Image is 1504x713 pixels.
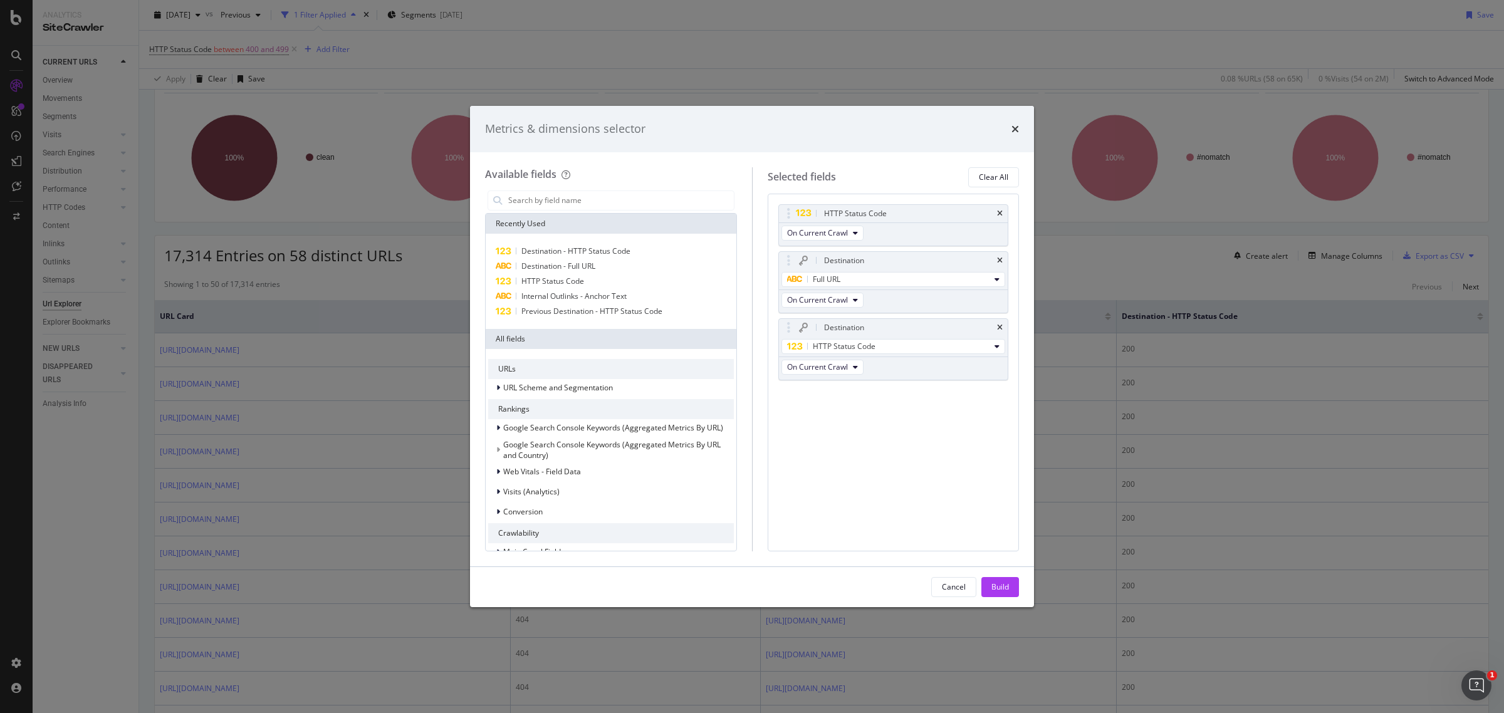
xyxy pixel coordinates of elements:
span: Destination - Full URL [521,261,595,271]
div: times [997,324,1003,331]
div: Rankings [488,399,734,419]
span: On Current Crawl [787,362,848,372]
button: Clear All [968,167,1019,187]
span: HTTP Status Code [521,276,584,286]
div: URLs [488,359,734,379]
span: Google Search Console Keywords (Aggregated Metrics By URL and Country) [503,439,721,461]
div: Available fields [485,167,556,181]
button: Cancel [931,577,976,597]
span: On Current Crawl [787,227,848,238]
div: modal [470,106,1034,607]
span: Main Crawl Fields [503,546,565,557]
div: This group is disabled [488,439,734,461]
iframe: Intercom live chat [1461,670,1491,700]
div: Destination [824,254,864,267]
div: Build [991,581,1009,592]
input: Search by field name [507,191,734,210]
div: HTTP Status Code [824,207,887,220]
span: Conversion [503,506,543,517]
button: HTTP Status Code [781,339,1006,354]
span: Google Search Console Keywords (Aggregated Metrics By URL) [503,422,723,433]
div: All fields [486,329,736,349]
span: Destination - HTTP Status Code [521,246,630,256]
span: Web Vitals - Field Data [503,466,581,477]
span: Previous Destination - HTTP Status Code [521,306,662,316]
span: URL Scheme and Segmentation [503,382,613,393]
div: Clear All [979,172,1008,182]
div: Destination [824,321,864,334]
div: Crawlability [488,523,734,543]
div: Metrics & dimensions selector [485,121,645,137]
div: Recently Used [486,214,736,234]
span: Full URL [813,274,840,284]
button: On Current Crawl [781,360,864,375]
span: On Current Crawl [787,294,848,305]
button: On Current Crawl [781,293,864,308]
div: DestinationtimesHTTP Status CodeOn Current Crawl [778,318,1009,380]
div: Selected fields [768,170,836,184]
button: On Current Crawl [781,226,864,241]
button: Build [981,577,1019,597]
div: times [1011,121,1019,137]
div: DestinationtimesFull URLOn Current Crawl [778,251,1009,313]
div: times [997,257,1003,264]
span: Internal Outlinks - Anchor Text [521,291,627,301]
span: 1 [1487,670,1497,680]
div: HTTP Status CodetimesOn Current Crawl [778,204,1009,246]
span: HTTP Status Code [813,341,875,351]
div: Cancel [942,581,966,592]
div: times [997,210,1003,217]
span: Visits (Analytics) [503,486,560,497]
button: Full URL [781,272,1006,287]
